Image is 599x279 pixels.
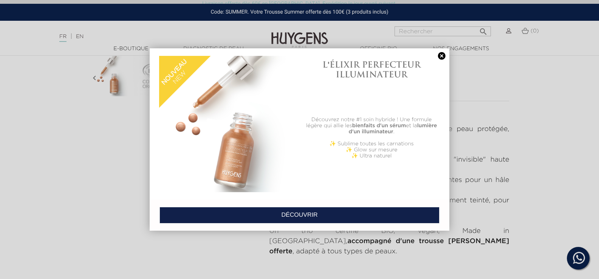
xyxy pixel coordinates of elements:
h1: L'ÉLIXIR PERFECTEUR ILLUMINATEUR [303,60,440,80]
b: bienfaits d'un sérum [352,123,406,128]
p: ✨ Glow sur mesure [303,147,440,153]
a: DÉCOUVRIR [159,207,440,224]
b: lumière d'un illuminateur [349,123,437,134]
p: Découvrez notre #1 soin hybride ! Une formule légère qui allie les et la . [303,117,440,135]
p: ✨ Ultra naturel [303,153,440,159]
p: ✨ Sublime toutes les carnations [303,141,440,147]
